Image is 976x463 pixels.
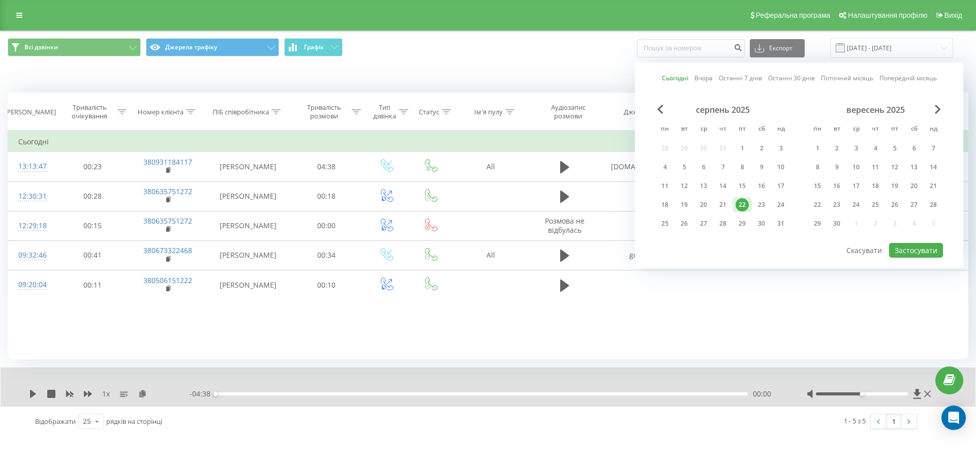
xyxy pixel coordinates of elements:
abbr: субота [754,122,769,137]
div: 30 [830,217,843,230]
div: пн 29 вер 2025 р. [808,216,827,231]
td: [PERSON_NAME] [206,240,289,270]
div: 6 [697,161,710,174]
div: пн 4 серп 2025 р. [655,160,675,175]
div: 31 [774,217,787,230]
div: сб 9 серп 2025 р. [752,160,771,175]
a: Вчора [694,73,713,83]
div: 11 [658,179,672,193]
div: вт 12 серп 2025 р. [675,178,694,194]
div: нд 21 вер 2025 р. [924,178,943,194]
div: 4 [658,161,672,174]
div: пт 26 вер 2025 р. [885,197,904,212]
div: чт 28 серп 2025 р. [713,216,733,231]
div: ср 13 серп 2025 р. [694,178,713,194]
div: нд 3 серп 2025 р. [771,141,790,156]
abbr: неділя [926,122,941,137]
div: 16 [755,179,768,193]
span: Previous Month [657,105,663,114]
button: Джерела трафіку [146,38,279,56]
abbr: четвер [715,122,730,137]
div: вт 9 вер 2025 р. [827,160,846,175]
abbr: п’ятниця [735,122,750,137]
abbr: понеділок [810,122,825,137]
div: чт 18 вер 2025 р. [866,178,885,194]
div: 09:32:46 [18,245,45,265]
div: Номер клієнта [138,108,184,116]
abbr: середа [696,122,711,137]
div: 1 - 5 з 5 [844,416,866,426]
td: 00:00 [289,211,363,240]
span: 1 x [102,389,110,399]
div: чт 21 серп 2025 р. [713,197,733,212]
div: 11 [869,161,882,174]
button: Скасувати [841,243,888,258]
div: Тривалість розмови [298,103,349,120]
td: 00:28 [55,181,130,211]
a: Останні 7 днів [719,73,762,83]
div: 2 [830,142,843,155]
div: сб 30 серп 2025 р. [752,216,771,231]
span: Всі дзвінки [24,43,58,51]
abbr: вівторок [829,122,844,137]
div: сб 2 серп 2025 р. [752,141,771,156]
div: пт 15 серп 2025 р. [733,178,752,194]
a: 380635751272 [143,187,192,196]
td: 00:10 [289,270,363,300]
div: нд 10 серп 2025 р. [771,160,790,175]
div: Джерело [624,108,652,116]
div: вт 16 вер 2025 р. [827,178,846,194]
div: 20 [907,179,921,193]
div: пт 29 серп 2025 р. [733,216,752,231]
td: 04:38 [289,152,363,181]
div: 29 [736,217,749,230]
td: 00:18 [289,181,363,211]
td: All [452,152,530,181]
button: Графік [284,38,343,56]
div: сб 6 вер 2025 р. [904,141,924,156]
span: Налаштування профілю [848,11,927,19]
td: 00:15 [55,211,130,240]
div: пн 1 вер 2025 р. [808,141,827,156]
div: 22 [811,198,824,211]
div: Ім'я пулу [474,108,503,116]
div: 1 [736,142,749,155]
span: рядків на сторінці [106,417,162,426]
span: Розмова не відбулась [545,216,585,235]
div: 14 [927,161,940,174]
div: 14 [716,179,729,193]
div: чт 25 вер 2025 р. [866,197,885,212]
div: Тип дзвінка [373,103,396,120]
div: вт 19 серп 2025 р. [675,197,694,212]
div: 7 [716,161,729,174]
div: вт 2 вер 2025 р. [827,141,846,156]
div: пн 18 серп 2025 р. [655,197,675,212]
a: 380931184117 [143,157,192,167]
span: Відображати [35,417,76,426]
div: 10 [774,161,787,174]
div: вт 23 вер 2025 р. [827,197,846,212]
a: Сьогодні [662,73,688,83]
div: 25 [83,416,91,426]
div: 22 [736,198,749,211]
abbr: вівторок [677,122,692,137]
div: 27 [907,198,921,211]
span: Next Month [935,105,941,114]
div: Open Intercom Messenger [941,406,966,430]
div: сб 27 вер 2025 р. [904,197,924,212]
div: 17 [849,179,863,193]
div: пн 8 вер 2025 р. [808,160,827,175]
td: [PERSON_NAME] [206,181,289,211]
div: ср 20 серп 2025 р. [694,197,713,212]
div: пт 22 серп 2025 р. [733,197,752,212]
div: ср 24 вер 2025 р. [846,197,866,212]
div: пт 19 вер 2025 р. [885,178,904,194]
td: [PERSON_NAME] [206,270,289,300]
button: Експорт [750,39,805,57]
div: пн 22 вер 2025 р. [808,197,827,212]
div: 18 [869,179,882,193]
div: 12 [678,179,691,193]
div: нд 17 серп 2025 р. [771,178,790,194]
div: пт 12 вер 2025 р. [885,160,904,175]
div: 25 [658,217,672,230]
